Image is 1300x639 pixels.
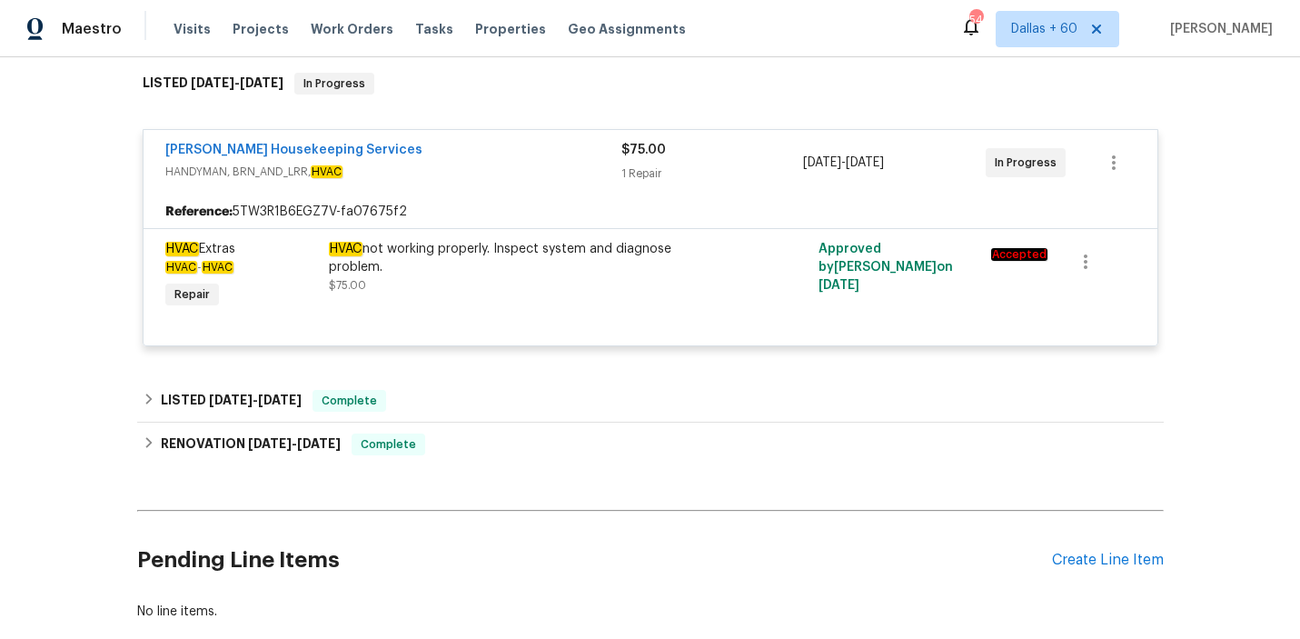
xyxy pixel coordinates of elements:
[209,394,302,406] span: -
[161,434,341,455] h6: RENOVATION
[991,248,1047,261] em: Accepted
[165,262,233,273] span: -
[1052,552,1164,569] div: Create Line Item
[311,20,393,38] span: Work Orders
[165,242,235,256] span: Extras
[165,144,422,156] a: [PERSON_NAME] Housekeeping Services
[202,261,233,274] em: HVAC
[314,392,384,410] span: Complete
[248,437,292,450] span: [DATE]
[165,242,199,256] em: HVAC
[846,156,884,169] span: [DATE]
[209,394,253,406] span: [DATE]
[803,156,841,169] span: [DATE]
[621,144,666,156] span: $75.00
[137,379,1164,423] div: LISTED [DATE]-[DATE]Complete
[240,76,283,89] span: [DATE]
[329,242,362,256] em: HVAC
[296,75,372,93] span: In Progress
[191,76,234,89] span: [DATE]
[174,20,211,38] span: Visits
[1011,20,1077,38] span: Dallas + 60
[161,390,302,412] h6: LISTED
[415,23,453,35] span: Tasks
[137,55,1164,113] div: LISTED [DATE]-[DATE]In Progress
[137,518,1052,603] h2: Pending Line Items
[353,435,423,454] span: Complete
[803,154,884,172] span: -
[191,76,283,89] span: -
[167,285,217,304] span: Repair
[969,11,982,29] div: 540
[137,603,1164,621] div: No line items.
[62,20,122,38] span: Maestro
[165,203,233,221] b: Reference:
[165,261,197,274] em: HVAC
[329,240,727,276] div: not working properly. Inspect system and diagnose problem.
[137,423,1164,466] div: RENOVATION [DATE]-[DATE]Complete
[819,243,953,292] span: Approved by [PERSON_NAME] on
[621,165,804,183] div: 1 Repair
[144,195,1157,228] div: 5TW3R1B6EGZ7V-fa07675f2
[258,394,302,406] span: [DATE]
[143,73,283,95] h6: LISTED
[233,20,289,38] span: Projects
[329,280,366,291] span: $75.00
[165,163,621,181] span: HANDYMAN, BRN_AND_LRR,
[995,154,1064,172] span: In Progress
[568,20,686,38] span: Geo Assignments
[819,279,859,292] span: [DATE]
[1163,20,1273,38] span: [PERSON_NAME]
[311,165,342,178] em: HVAC
[297,437,341,450] span: [DATE]
[475,20,546,38] span: Properties
[248,437,341,450] span: -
